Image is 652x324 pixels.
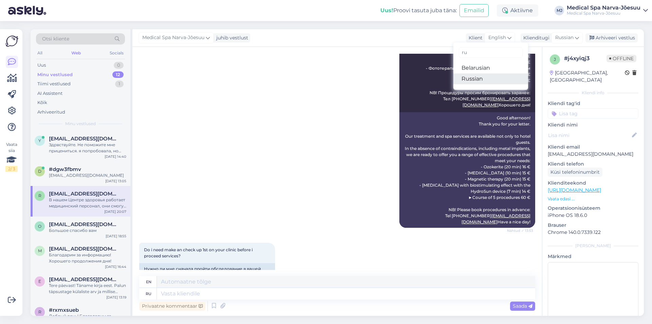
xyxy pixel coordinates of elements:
[38,279,41,284] span: e
[548,229,638,236] p: Chrome 140.0.7339.122
[459,4,489,17] button: Emailid
[548,160,638,168] p: Kliendi telefon
[548,253,638,260] p: Märkmed
[399,112,535,228] div: Good afternoon! Thank you for your letter. Our treatment and spa services are available not only ...
[548,205,638,212] p: Operatsioonisüsteem
[49,283,126,295] div: Tere päevast! Täname kirja eest. Palun täpsustage külaliste arv ja millise programmi alusel plaan...
[49,136,120,142] span: yana_gribovich@mail.ru
[548,132,631,139] input: Lisa nimi
[548,168,602,177] div: Küsi telefoninumbrit
[49,246,120,252] span: mopsik73.vl@gmail.com
[142,34,204,41] span: Medical Spa Narva-Jõesuu
[105,264,126,269] div: [DATE] 16:44
[214,34,248,41] div: juhib vestlust
[555,6,564,15] div: MJ
[38,193,41,198] span: r
[5,166,18,172] div: 2 / 3
[49,166,81,172] span: #dgw3fbmv
[105,154,126,159] div: [DATE] 14:40
[49,227,126,234] div: Большое спасибо вам
[567,5,640,11] div: Medical Spa Narva-Jõesuu
[507,228,533,233] span: Nähtud ✓ 13:53
[49,221,120,227] span: ots2013@msil.ru
[38,138,41,143] span: y
[70,49,82,57] div: Web
[49,191,120,197] span: robertjude24@gmail.com
[139,263,275,287] div: Нужно ли мне сначала пройти обследование в вашей клинике, прежде чем продолжить пользоваться услу...
[554,57,556,62] span: j
[521,34,549,41] div: Klienditugi
[548,222,638,229] p: Brauser
[567,11,640,16] div: Medical Spa Narva-Jõesuu
[106,234,126,239] div: [DATE] 18:55
[606,55,636,62] span: Offline
[37,62,46,69] div: Uus
[38,169,41,174] span: d
[548,212,638,219] p: iPhone OS 18.6.0
[36,49,44,57] div: All
[466,34,483,41] div: Klient
[567,5,648,16] a: Medical Spa Narva-JõesuuMedical Spa Narva-Jõesuu
[459,47,523,58] input: Kirjuta, millist tag'i otsid
[144,247,254,258] span: Do i need make an check up 1st on your clinic before i proceed services?
[5,35,18,48] img: Askly Logo
[49,172,126,178] div: [EMAIL_ADDRESS][DOMAIN_NAME]
[548,187,601,193] a: [URL][DOMAIN_NAME]
[114,62,124,69] div: 0
[380,6,457,15] div: Proovi tasuta juba täna:
[488,34,506,41] span: English
[461,213,530,224] a: [EMAIL_ADDRESS][DOMAIN_NAME]
[49,307,79,313] span: #rxmxsueb
[513,303,532,309] span: Saada
[548,180,638,187] p: Klienditeekond
[37,71,73,78] div: Minu vestlused
[564,54,606,63] div: # j4xyiqj3
[37,99,47,106] div: Kõik
[37,90,62,97] div: AI Assistent
[555,34,574,41] span: Russian
[108,49,125,57] div: Socials
[453,63,528,73] a: Belarusian
[49,276,120,283] span: elle.reinhold1954@gmail.com
[49,252,126,264] div: Благодарим за информацию! Хорошего продолжения дня!
[497,4,538,17] div: Aktiivne
[548,100,638,107] p: Kliendi tag'id
[38,224,41,229] span: o
[548,243,638,249] div: [PERSON_NAME]
[112,71,124,78] div: 12
[105,178,126,184] div: [DATE] 13:05
[42,35,69,42] span: Otsi kliente
[65,121,96,127] span: Minu vestlused
[49,142,126,154] div: Здрвствуйте. Не поможите мне прицениться. я попробовала, но что то запуталась с пакетами. мне инт...
[38,248,42,253] span: m
[548,143,638,151] p: Kliendi email
[548,90,638,96] div: Kliendi info
[548,108,638,119] input: Lisa tag
[146,276,151,288] div: en
[37,109,65,116] div: Arhiveeritud
[380,7,393,14] b: Uus!
[37,81,71,87] div: Tiimi vestlused
[548,196,638,202] p: Vaata edasi ...
[38,309,41,314] span: r
[139,302,205,311] div: Privaatne kommentaar
[548,151,638,158] p: [EMAIL_ADDRESS][DOMAIN_NAME]
[453,73,528,84] a: Russian
[106,295,126,300] div: [DATE] 13:19
[463,96,530,107] a: [EMAIL_ADDRESS][DOMAIN_NAME]
[115,81,124,87] div: 1
[548,121,638,129] p: Kliendi nimi
[146,288,151,300] div: ru
[49,197,126,209] div: В нашем Центре здоровья работает медицинский персонал, они смогут посоветовать для вас процедуры ...
[550,69,625,84] div: [GEOGRAPHIC_DATA], [GEOGRAPHIC_DATA]
[585,33,638,42] div: Arhiveeri vestlus
[5,141,18,172] div: Vaata siia
[104,209,126,214] div: [DATE] 20:07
